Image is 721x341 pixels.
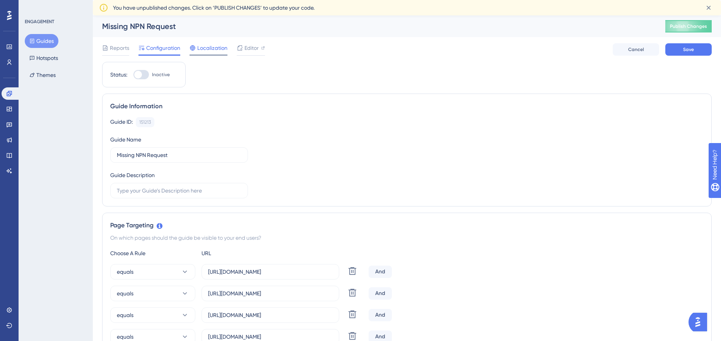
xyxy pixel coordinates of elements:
div: Page Targeting [110,221,704,230]
iframe: UserGuiding AI Assistant Launcher [689,310,712,334]
div: Guide Description [110,170,155,180]
span: Cancel [628,46,644,53]
button: Hotspots [25,51,63,65]
span: Need Help? [18,2,48,11]
div: And [369,309,392,321]
button: Themes [25,68,60,82]
button: Save [665,43,712,56]
button: Guides [25,34,58,48]
div: Guide Name [110,135,141,144]
input: yourwebsite.com/path [208,311,333,319]
button: Publish Changes [665,20,712,32]
div: Guide ID: [110,117,133,127]
input: Type your Guide’s Name here [117,151,241,159]
span: equals [117,289,133,298]
input: yourwebsite.com/path [208,332,333,341]
span: Editor [244,43,259,53]
div: URL [202,249,287,258]
div: And [369,287,392,300]
input: Type your Guide’s Description here [117,186,241,195]
button: equals [110,307,195,323]
input: yourwebsite.com/path [208,289,333,298]
span: Inactive [152,72,170,78]
div: Guide Information [110,102,704,111]
span: You have unpublished changes. Click on ‘PUBLISH CHANGES’ to update your code. [113,3,314,12]
span: Save [683,46,694,53]
div: And [369,266,392,278]
input: yourwebsite.com/path [208,268,333,276]
div: 151213 [139,119,151,125]
button: equals [110,264,195,280]
div: ENGAGEMENT [25,19,54,25]
div: Missing NPN Request [102,21,646,32]
span: Reports [110,43,129,53]
div: Status: [110,70,127,79]
button: Cancel [613,43,659,56]
span: equals [117,267,133,276]
div: On which pages should the guide be visible to your end users? [110,233,704,242]
div: Choose A Rule [110,249,195,258]
span: Localization [197,43,227,53]
span: equals [117,310,133,320]
button: equals [110,286,195,301]
span: Configuration [146,43,180,53]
